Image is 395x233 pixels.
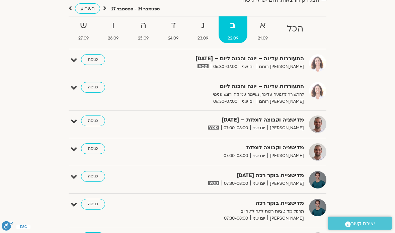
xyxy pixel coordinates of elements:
[160,171,304,180] strong: מדיטציית בוקר רכה [DATE]
[267,152,304,159] span: [PERSON_NAME]
[197,64,209,68] img: vodicon
[211,63,240,70] span: 06:30-07:00
[81,171,105,182] a: כניסה
[189,16,218,43] a: ג23.09
[81,54,105,65] a: כניסה
[189,18,218,33] strong: ג
[250,215,267,222] span: יום שני
[99,18,128,33] strong: ו
[99,16,128,43] a: ו26.09
[278,16,312,43] a: הכל
[267,125,304,132] span: [PERSON_NAME]
[219,35,247,42] span: 22.09
[69,16,98,43] a: ש27.09
[240,63,257,70] span: יום שני
[160,115,304,125] strong: מדיטציה וקבוצה לומדת – [DATE]
[99,35,128,42] span: 26.09
[80,5,95,12] span: השבוע
[81,199,105,210] a: כניסה
[81,82,105,93] a: כניסה
[267,180,304,187] span: [PERSON_NAME]
[250,125,267,132] span: יום שני
[222,215,250,222] span: 07:30-08:00
[159,16,187,43] a: ד24.09
[328,217,392,230] a: יצירת קשר
[208,126,219,130] img: vodicon
[278,21,312,36] strong: הכל
[81,143,105,154] a: כניסה
[189,35,218,42] span: 23.09
[160,143,304,152] strong: מדיטציה וקבוצה לומדת
[111,6,160,13] p: ספטמבר 21 - ספטמבר 27
[129,18,158,33] strong: ה
[160,208,304,215] p: תרגול מדיטציות רכות לתחילת היום
[211,98,240,105] span: 06:30-07:00
[159,18,187,33] strong: ד
[69,18,98,33] strong: ש
[249,16,277,43] a: א21.09
[351,219,375,228] span: יצירת קשר
[160,199,304,208] strong: מדיטציית בוקר רכה
[249,18,277,33] strong: א
[129,35,158,42] span: 25.09
[69,35,98,42] span: 27.09
[257,98,304,105] span: [PERSON_NAME] רוחם
[219,18,247,33] strong: ב
[160,91,304,98] p: להתעורר לתנועה עדינה, נשימה עמוקה ורוגע פנימי
[250,152,267,159] span: יום שני
[250,180,267,187] span: יום שני
[221,125,250,132] span: 07:00-08:00
[257,63,304,70] span: [PERSON_NAME] רוחם
[222,180,250,187] span: 07:30-08:00
[81,115,105,126] a: כניסה
[219,16,247,43] a: ב22.09
[75,3,100,14] a: השבוע
[240,98,257,105] span: יום שני
[267,215,304,222] span: [PERSON_NAME]
[129,16,158,43] a: ה25.09
[208,181,219,185] img: vodicon
[160,54,304,63] strong: התעוררות עדינה – יוגה והכנה ליום – [DATE]
[160,82,304,91] strong: התעוררות עדינה – יוגה והכנה ליום
[221,152,250,159] span: 07:00-08:00
[159,35,187,42] span: 24.09
[249,35,277,42] span: 21.09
